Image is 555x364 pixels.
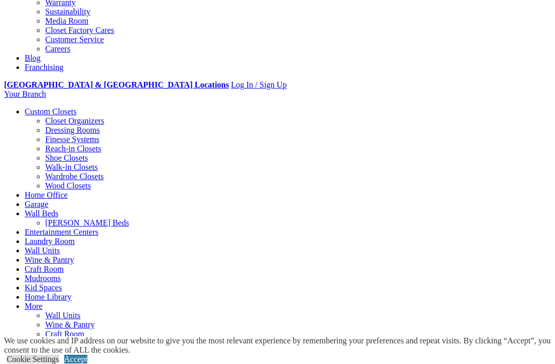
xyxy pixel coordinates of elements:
a: Wood Closets [45,181,91,190]
a: Wall Units [45,311,80,320]
a: Craft Room [25,265,64,273]
a: Wall Units [25,246,60,255]
a: Home Office [25,190,68,199]
a: Finesse Systems [45,135,99,144]
a: Home Library [25,292,71,301]
a: Customer Service [45,35,104,44]
a: Accept [64,355,87,363]
a: More menu text will display only on big screen [25,302,43,310]
a: Wardrobe Closets [45,172,104,181]
a: Closet Organizers [45,116,104,125]
a: Walk-in Closets [45,163,98,171]
a: Laundry Room [25,237,75,246]
a: Log In / Sign Up [231,80,286,89]
a: Craft Room [45,330,84,338]
a: [GEOGRAPHIC_DATA] & [GEOGRAPHIC_DATA] Locations [4,80,229,89]
a: Cookie Settings [7,355,59,363]
a: Garage [25,200,48,209]
a: Media Room [45,16,88,25]
a: Wine & Pantry [45,320,95,329]
a: Your Branch [4,90,46,98]
a: Reach-in Closets [45,144,101,153]
a: Sustainability [45,7,90,16]
a: Franchising [25,63,64,72]
a: [PERSON_NAME] Beds [45,218,129,227]
a: Kid Spaces [25,283,62,292]
a: Shoe Closets [45,153,88,162]
a: Closet Factory Cares [45,26,114,34]
a: Wall Beds [25,209,59,218]
a: Custom Closets [25,107,77,116]
a: Wine & Pantry [25,255,74,264]
a: Dressing Rooms [45,126,100,134]
a: Entertainment Centers [25,228,99,236]
a: Careers [45,44,70,53]
div: We use cookies and IP address on our website to give you the most relevant experience by remember... [4,336,555,355]
a: Mudrooms [25,274,61,283]
a: Blog [25,54,41,62]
